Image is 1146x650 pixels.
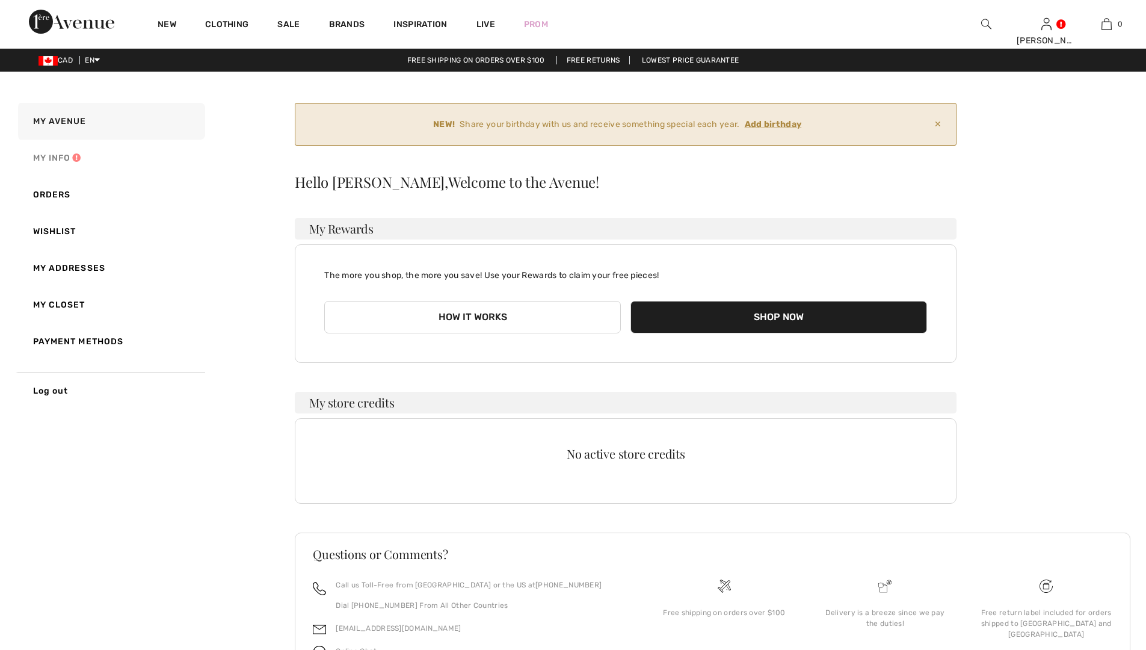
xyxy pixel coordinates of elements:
span: ✕ [929,113,946,135]
p: Dial [PHONE_NUMBER] From All Other Countries [336,600,602,611]
p: The more you shop, the more you save! Use your Rewards to claim your free pieces! [324,259,927,282]
div: Free shipping on orders over $100 [653,607,795,618]
span: 0 [1118,19,1123,29]
a: [PHONE_NUMBER] [535,581,602,589]
span: My Avenue [33,116,87,126]
a: Clothing [205,19,248,32]
img: Delivery is a breeze since we pay the duties! [878,580,892,593]
div: Free return label included for orders shipped to [GEOGRAPHIC_DATA] and [GEOGRAPHIC_DATA] [975,607,1117,640]
a: Sign In [1041,18,1052,29]
div: Share your birthday with us and receive something special each year. [305,118,929,131]
strong: NEW! [433,118,455,131]
a: My Info [16,140,205,176]
span: Welcome to the Avenue! [448,175,599,189]
span: Inspiration [393,19,447,32]
div: No active store credits [324,448,927,460]
a: 0 [1077,17,1136,31]
img: search the website [981,17,991,31]
h3: Questions or Comments? [313,548,1112,560]
span: EN [85,56,100,64]
a: My Closet [16,286,205,323]
span: CAD [39,56,78,64]
p: Call us Toll-Free from [GEOGRAPHIC_DATA] or the US at [336,580,602,590]
a: Orders [16,176,205,213]
a: Payment Methods [16,323,205,360]
div: [PERSON_NAME] [1017,34,1076,47]
a: [EMAIL_ADDRESS][DOMAIN_NAME] [336,624,461,633]
a: Prom [524,18,548,31]
img: call [313,582,326,595]
a: My Addresses [16,250,205,286]
a: Lowest Price Guarantee [632,56,749,64]
img: Free shipping on orders over $100 [1040,580,1053,593]
div: Hello [PERSON_NAME], [295,175,957,189]
h3: My Rewards [295,218,957,240]
button: Shop Now [630,301,927,333]
div: Delivery is a breeze since we pay the duties! [815,607,957,629]
a: Free Returns [556,56,630,64]
h3: My store credits [295,392,957,413]
img: My Bag [1101,17,1112,31]
img: Free shipping on orders over $100 [718,580,731,593]
a: Brands [329,19,365,32]
img: email [313,623,326,636]
img: Canadian Dollar [39,56,58,66]
img: 1ère Avenue [29,10,114,34]
a: Live [476,18,495,31]
button: How it works [324,301,621,333]
a: New [158,19,176,32]
a: Sale [277,19,300,32]
ins: Add birthday [745,119,802,129]
img: My Info [1041,17,1052,31]
a: Free shipping on orders over $100 [398,56,555,64]
a: Wishlist [16,213,205,250]
a: Log out [16,372,205,409]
